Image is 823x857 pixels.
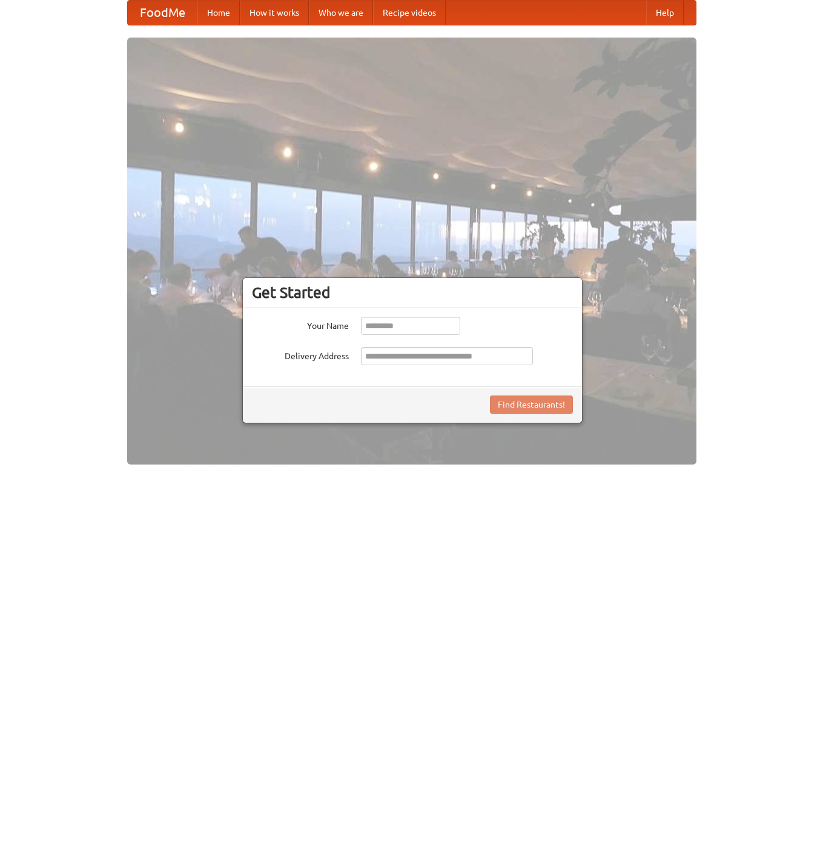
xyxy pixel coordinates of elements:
[197,1,240,25] a: Home
[309,1,373,25] a: Who we are
[490,395,573,414] button: Find Restaurants!
[128,1,197,25] a: FoodMe
[240,1,309,25] a: How it works
[646,1,684,25] a: Help
[252,347,349,362] label: Delivery Address
[252,317,349,332] label: Your Name
[252,283,573,302] h3: Get Started
[373,1,446,25] a: Recipe videos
